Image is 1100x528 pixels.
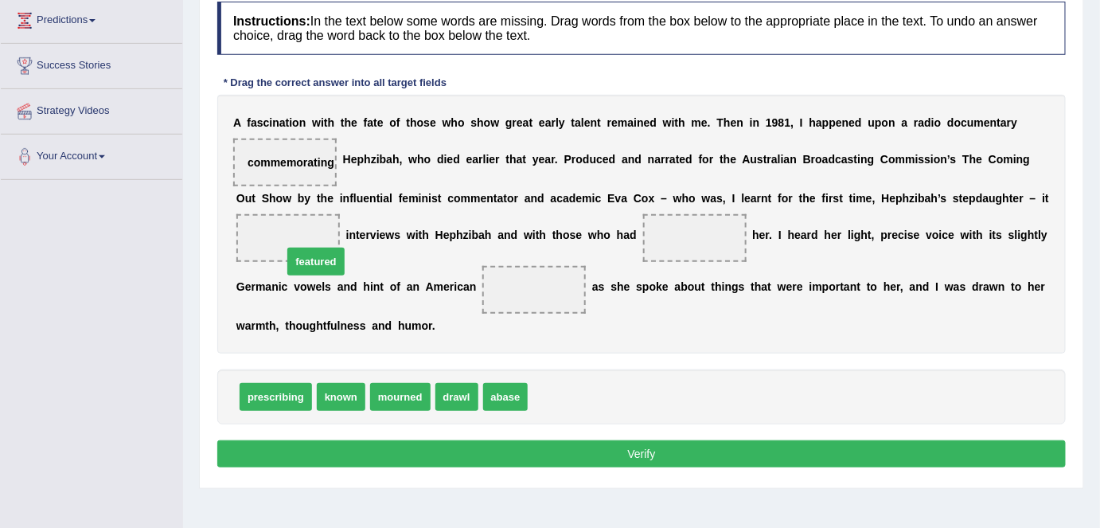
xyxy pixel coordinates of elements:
b: o [882,116,889,129]
b: n [369,192,376,205]
b: o [424,153,431,166]
b: a [383,192,389,205]
b: t [676,153,680,166]
b: s [716,192,723,205]
b: e [466,153,473,166]
b: f [399,192,403,205]
b: O [236,192,245,205]
b: l [778,153,781,166]
b: d [925,116,932,129]
b: o [702,153,709,166]
b: u [357,192,364,205]
b: , [723,192,726,205]
b: C [634,192,642,205]
b: f [778,192,782,205]
b: t [503,192,507,205]
b: f [364,116,368,129]
b: c [556,192,563,205]
b: a [523,116,529,129]
b: l [742,192,745,205]
b: r [607,116,611,129]
b: r [914,116,918,129]
b: y [305,192,311,205]
b: w [283,192,291,205]
b: e [731,153,737,166]
b: w [443,116,451,129]
b: a [551,192,557,205]
b: u [868,116,876,129]
b: a [771,153,778,166]
b: l [353,192,357,205]
b: y [1012,116,1018,129]
b: o [997,153,1004,166]
b: p [822,116,829,129]
b: A [743,153,751,166]
b: d [855,116,862,129]
b: d [437,153,444,166]
b: n [1016,153,1024,166]
b: u [590,153,597,166]
b: o [484,116,491,129]
b: u [967,116,974,129]
b: o [389,116,396,129]
b: h [364,153,371,166]
b: n [842,116,849,129]
b: a [1001,116,1007,129]
b: n [637,116,644,129]
b: m [470,192,480,205]
b: e [517,116,523,129]
b: g [1024,153,1031,166]
b: m [582,192,591,205]
b: e [976,153,982,166]
b: d [685,153,692,166]
b: a [919,116,925,129]
b: i [1013,153,1016,166]
b: e [351,153,357,166]
b: e [430,116,436,129]
b: n [737,116,744,129]
b: t [376,192,380,205]
b: P [564,153,571,166]
b: s [431,192,438,205]
b: e [644,116,650,129]
b: n [941,153,948,166]
b: a [654,153,661,166]
b: b [298,192,305,205]
b: r [767,153,771,166]
b: i [750,116,753,129]
b: g [868,153,875,166]
b: x [649,192,655,205]
b: y [559,116,565,129]
b: i [857,153,860,166]
b: C [989,153,997,166]
b: h [392,153,400,166]
b: t [506,153,510,166]
b: u [245,192,252,205]
b: e [744,192,751,205]
b: r [1007,116,1011,129]
b: r [551,153,555,166]
a: Success Stories [1,44,182,84]
b: m [895,153,905,166]
b: , [400,153,403,166]
b: h [509,153,517,166]
b: a [669,153,676,166]
b: d [947,116,954,129]
b: e [701,116,708,129]
b: . [708,116,711,129]
b: h [678,116,685,129]
b: n [761,192,768,205]
b: h [410,116,417,129]
b: t [571,116,575,129]
b: t [799,192,803,205]
b: w [408,153,417,166]
b: 1 [766,116,772,129]
b: T [962,153,969,166]
b: h [269,192,276,205]
b: f [247,116,251,129]
b: i [486,153,490,166]
b: n [299,116,306,129]
b: m [1004,153,1013,166]
b: e [611,116,618,129]
b: t [675,116,679,129]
